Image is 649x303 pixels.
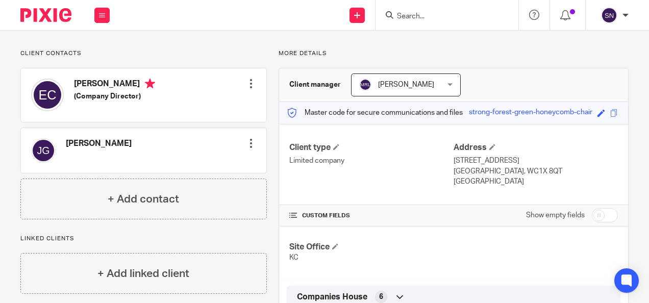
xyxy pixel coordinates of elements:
[359,79,371,91] img: svg%3E
[379,292,383,302] span: 6
[66,138,132,149] h4: [PERSON_NAME]
[601,7,617,23] img: svg%3E
[74,79,155,91] h4: [PERSON_NAME]
[74,91,155,102] h5: (Company Director)
[454,176,618,187] p: [GEOGRAPHIC_DATA]
[108,191,179,207] h4: + Add contact
[396,12,488,21] input: Search
[97,266,189,282] h4: + Add linked client
[289,254,298,261] span: KC
[378,81,434,88] span: [PERSON_NAME]
[287,108,463,118] p: Master code for secure communications and files
[145,79,155,89] i: Primary
[526,210,585,220] label: Show empty fields
[454,142,618,153] h4: Address
[279,49,629,58] p: More details
[31,138,56,163] img: svg%3E
[297,292,367,302] span: Companies House
[20,235,267,243] p: Linked clients
[289,212,454,220] h4: CUSTOM FIELDS
[20,49,267,58] p: Client contacts
[289,80,341,90] h3: Client manager
[454,156,618,166] p: [STREET_ADDRESS]
[469,107,592,119] div: strong-forest-green-honeycomb-chair
[289,142,454,153] h4: Client type
[454,166,618,176] p: [GEOGRAPHIC_DATA], WC1X 8QT
[289,242,454,252] h4: Site Office
[20,8,71,22] img: Pixie
[31,79,64,111] img: svg%3E
[289,156,454,166] p: Limited company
